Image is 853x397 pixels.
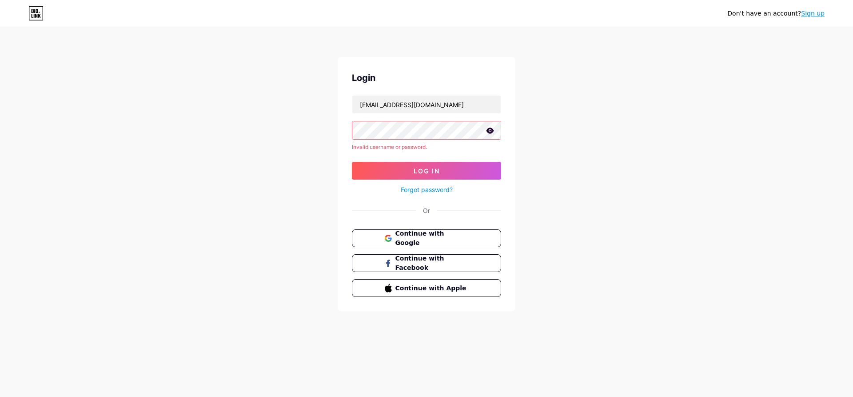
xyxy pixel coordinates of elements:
span: Continue with Apple [395,284,469,293]
span: Continue with Facebook [395,254,469,273]
a: Forgot password? [401,185,453,194]
div: Invalid username or password. [352,143,501,151]
div: Don't have an account? [727,9,825,18]
div: Or [423,206,430,215]
button: Log In [352,162,501,180]
button: Continue with Apple [352,279,501,297]
span: Continue with Google [395,229,469,248]
button: Continue with Facebook [352,254,501,272]
button: Continue with Google [352,229,501,247]
div: Login [352,71,501,84]
span: Log In [414,167,440,175]
input: Username [352,96,501,113]
a: Sign up [801,10,825,17]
